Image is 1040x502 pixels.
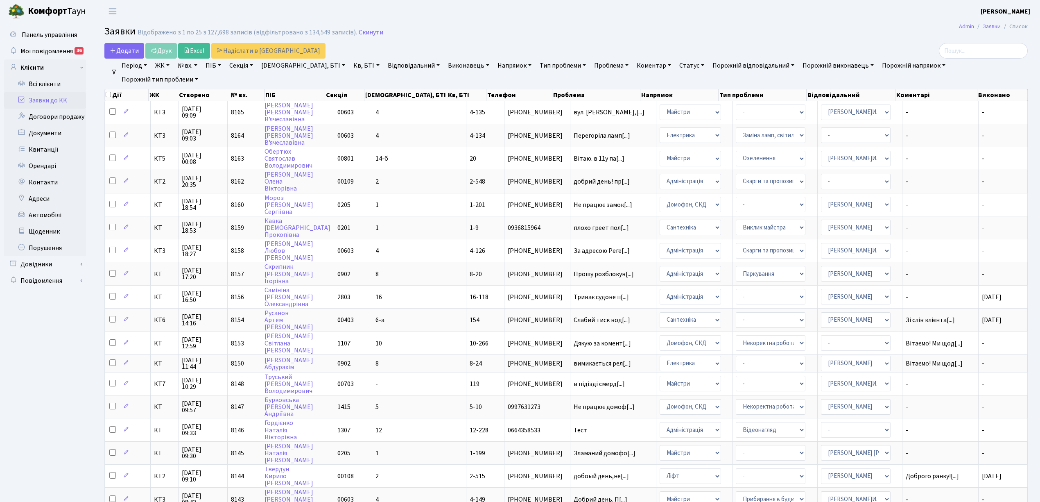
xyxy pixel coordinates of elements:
[574,223,629,232] span: плохо греет пол[...]
[709,59,798,73] a: Порожній відповідальний
[265,147,312,170] a: ОбертюхСвятославВолодимирович
[337,177,354,186] span: 00109
[182,106,224,119] span: [DATE] 09:09
[906,248,975,254] span: -
[265,442,313,465] a: [PERSON_NAME]Наталія[PERSON_NAME]
[879,59,949,73] a: Порожній напрямок
[8,3,25,20] img: logo.png
[231,449,244,458] span: 8145
[470,200,485,209] span: 1-201
[4,240,86,256] a: Порушення
[4,174,86,191] a: Контакти
[375,177,379,186] span: 2
[906,404,975,410] span: -
[640,89,719,101] th: Напрямок
[337,223,350,232] span: 0201
[231,154,244,163] span: 8163
[982,200,984,209] span: -
[22,30,77,39] span: Панель управління
[982,131,984,140] span: -
[384,59,443,73] a: Відповідальний
[552,89,640,101] th: Проблема
[154,381,174,387] span: КТ7
[470,339,488,348] span: 10-266
[182,446,224,459] span: [DATE] 09:30
[4,273,86,289] a: Повідомлення
[265,239,313,262] a: [PERSON_NAME]Любов[PERSON_NAME]
[337,359,350,368] span: 0902
[4,223,86,240] a: Щоденник
[4,109,86,125] a: Договори продажу
[470,426,488,435] span: 12-228
[574,200,632,209] span: Не працює замок[...]
[375,472,379,481] span: 2
[470,472,485,481] span: 2-515
[982,379,984,388] span: -
[375,379,378,388] span: -
[182,357,224,370] span: [DATE] 11:44
[154,155,174,162] span: КТ5
[494,59,535,73] a: Напрямок
[508,381,567,387] span: [PHONE_NUMBER]
[231,293,244,302] span: 8156
[574,379,625,388] span: в підізді смерд[...]
[375,293,382,302] span: 16
[325,89,364,101] th: Секція
[574,472,629,481] span: добоый день,не[...]
[982,177,984,186] span: -
[906,381,975,387] span: -
[230,89,265,101] th: № вх.
[231,177,244,186] span: 8162
[375,339,382,348] span: 10
[118,73,201,86] a: Порожній тип проблеми
[375,131,379,140] span: 4
[231,246,244,255] span: 8158
[906,202,975,208] span: -
[470,449,485,458] span: 1-199
[182,400,224,413] span: [DATE] 09:57
[182,244,224,257] span: [DATE] 18:27
[470,131,485,140] span: 4-134
[154,340,174,347] span: КТ
[154,225,174,231] span: КТ
[470,108,485,117] span: 4-135
[375,108,379,117] span: 4
[445,59,493,73] a: Виконавець
[508,340,567,347] span: [PHONE_NUMBER]
[265,170,313,193] a: [PERSON_NAME]ОленаВікторівна
[906,109,975,116] span: -
[265,356,313,372] a: [PERSON_NAME]Абдурахім
[337,316,354,325] span: 00403
[231,472,244,481] span: 8144
[154,202,174,208] span: КТ
[486,89,552,101] th: Телефон
[154,178,174,185] span: КТ2
[149,89,178,101] th: ЖК
[508,271,567,277] span: [PHONE_NUMBER]
[977,89,1028,101] th: Виконано
[807,89,895,101] th: Відповідальний
[265,216,330,239] a: Кавка[DEMOGRAPHIC_DATA]Прокопівна
[102,5,123,18] button: Переключити навігацію
[337,449,350,458] span: 0205
[154,248,174,254] span: КТ3
[591,59,632,73] a: Проблема
[981,7,1030,16] a: [PERSON_NAME]
[470,359,482,368] span: 8-24
[28,5,67,18] b: Комфорт
[508,225,567,231] span: 0936815964
[265,332,313,355] a: [PERSON_NAME]Світлана[PERSON_NAME]
[574,427,653,434] span: Тест
[508,473,567,479] span: [PHONE_NUMBER]
[231,379,244,388] span: 8148
[508,202,567,208] span: [PHONE_NUMBER]
[337,472,354,481] span: 00108
[265,124,313,147] a: [PERSON_NAME][PERSON_NAME]В'ячеславівна
[375,246,379,255] span: 4
[231,108,244,117] span: 8165
[906,225,975,231] span: -
[719,89,807,101] th: Тип проблеми
[375,426,382,435] span: 12
[939,43,1028,59] input: Пошук...
[508,427,567,434] span: 0664358533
